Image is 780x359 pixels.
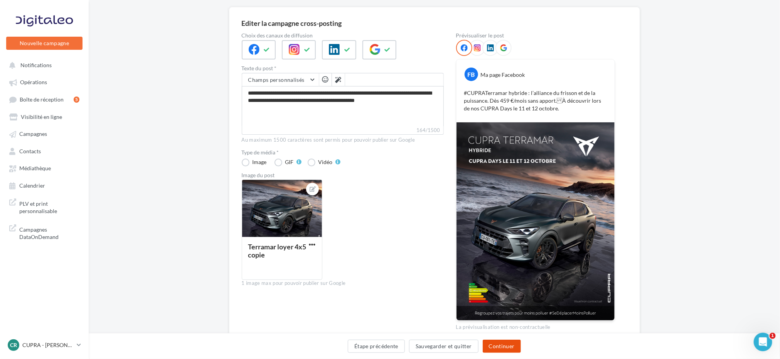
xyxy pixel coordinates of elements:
a: Opérations [5,75,84,89]
span: Médiathèque [19,165,51,172]
span: 1 [770,333,776,339]
div: Prévisualiser le post [456,33,615,38]
p: CUPRA - [PERSON_NAME] [22,341,74,349]
label: Texte du post * [242,66,444,71]
a: Médiathèque [5,161,84,175]
button: Notifications [5,58,81,72]
div: Au maximum 1500 caractères sont permis pour pouvoir publier sur Google [242,137,444,144]
div: La prévisualisation est non-contractuelle [456,321,615,331]
a: Campagnes [5,127,84,141]
div: 5 [74,97,79,103]
span: Notifications [20,62,52,68]
a: Visibilité en ligne [5,110,84,124]
button: Sauvegarder et quitter [409,340,478,353]
div: Image [253,159,267,165]
label: Type de média * [242,150,444,155]
label: Choix des canaux de diffusion [242,33,444,38]
a: PLV et print personnalisable [5,195,84,218]
label: 164/1500 [242,126,444,135]
iframe: Intercom live chat [754,333,772,351]
button: Champs personnalisés [242,73,319,86]
span: Campagnes DataOnDemand [19,224,79,241]
button: Continuer [483,340,521,353]
a: Campagnes DataOnDemand [5,221,84,244]
a: Boîte de réception5 [5,92,84,107]
span: Opérations [20,79,47,86]
span: Calendrier [19,182,45,189]
div: Terramar loyer 4x5 copie [248,242,307,259]
a: Contacts [5,144,84,158]
div: GIF [285,159,294,165]
div: FB [465,68,478,81]
a: Calendrier [5,178,84,192]
a: CR CUPRA - [PERSON_NAME] [6,338,83,352]
span: Contacts [19,148,41,154]
div: Vidéo [318,159,333,165]
div: 1 image max pour pouvoir publier sur Google [242,280,444,287]
span: Visibilité en ligne [21,113,62,120]
div: Image du post [242,173,444,178]
p: #CUPRATerramar hybride : l’alliance du frisson et de la puissance. Dès 459 €/mois sans apport. À ... [464,89,607,112]
span: Campagnes [19,131,47,137]
span: CR [10,341,17,349]
span: Boîte de réception [20,96,64,103]
button: Étape précédente [348,340,405,353]
span: PLV et print personnalisable [19,198,79,215]
div: Editer la campagne cross-posting [242,20,342,27]
div: Ma page Facebook [481,71,525,79]
span: Champs personnalisés [248,76,305,83]
button: Nouvelle campagne [6,37,83,50]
